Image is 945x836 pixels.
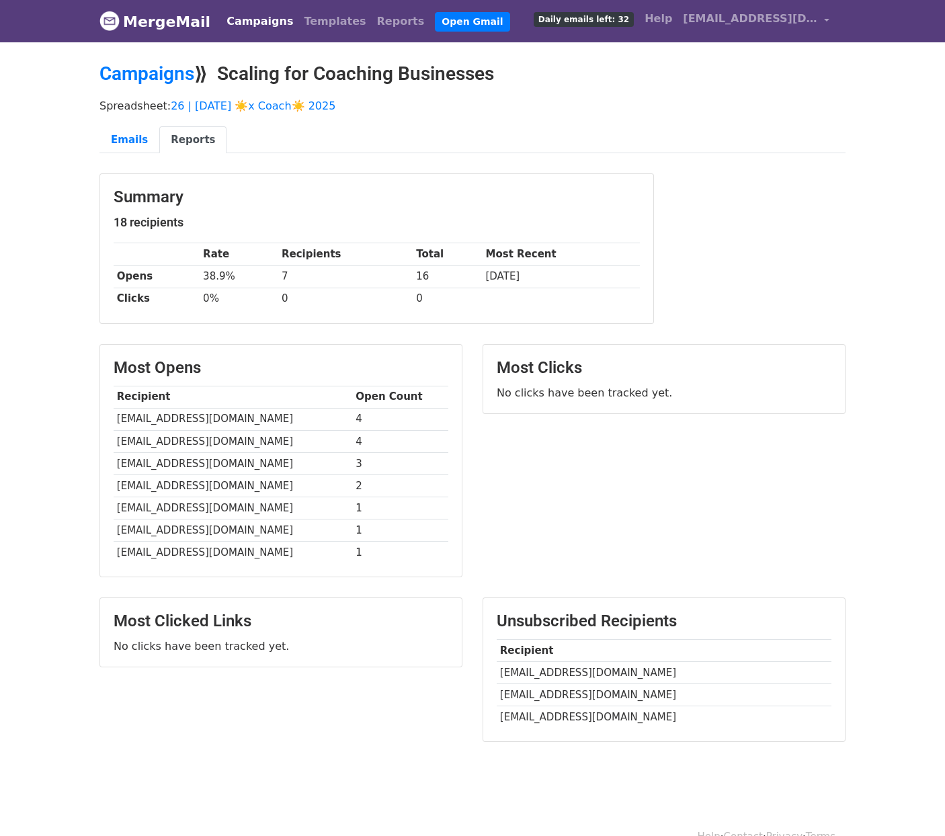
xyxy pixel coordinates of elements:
td: 0% [200,288,278,310]
a: Emails [99,126,159,154]
p: No clicks have been tracked yet. [497,386,831,400]
td: 1 [352,497,448,519]
a: [EMAIL_ADDRESS][DOMAIN_NAME] [677,5,835,37]
td: [EMAIL_ADDRESS][DOMAIN_NAME] [497,706,831,728]
a: Open Gmail [435,12,509,32]
th: Open Count [352,386,448,408]
a: Campaigns [221,8,298,35]
a: Reports [372,8,430,35]
td: 7 [278,265,413,288]
h3: Unsubscribed Recipients [497,612,831,631]
td: 3 [352,452,448,474]
td: 4 [352,408,448,430]
a: Daily emails left: 32 [528,5,639,32]
th: Most Recent [483,243,640,265]
a: Templates [298,8,371,35]
th: Recipient [114,386,352,408]
td: 0 [278,288,413,310]
a: Help [639,5,677,32]
h2: ⟫ Scaling for Coaching Businesses [99,62,846,85]
p: No clicks have been tracked yet. [114,639,448,653]
a: 26 | [DATE] ☀️x Coach☀️ 2025 [171,99,335,112]
h3: Most Clicked Links [114,612,448,631]
td: [EMAIL_ADDRESS][DOMAIN_NAME] [497,662,831,684]
a: MergeMail [99,7,210,36]
th: Recipients [278,243,413,265]
td: [EMAIL_ADDRESS][DOMAIN_NAME] [114,474,352,497]
th: Rate [200,243,278,265]
h5: 18 recipients [114,215,640,230]
td: 4 [352,430,448,452]
td: 2 [352,474,448,497]
th: Total [413,243,482,265]
th: Clicks [114,288,200,310]
td: 16 [413,265,482,288]
td: [EMAIL_ADDRESS][DOMAIN_NAME] [114,430,352,452]
th: Opens [114,265,200,288]
iframe: Chat Widget [878,771,945,836]
h3: Most Clicks [497,358,831,378]
h3: Most Opens [114,358,448,378]
img: MergeMail logo [99,11,120,31]
td: [EMAIL_ADDRESS][DOMAIN_NAME] [114,408,352,430]
th: Recipient [497,640,831,662]
a: Reports [159,126,227,154]
td: 0 [413,288,482,310]
p: Spreadsheet: [99,99,846,113]
td: [DATE] [483,265,640,288]
td: [EMAIL_ADDRESS][DOMAIN_NAME] [497,684,831,706]
td: 38.9% [200,265,278,288]
td: 1 [352,519,448,542]
td: [EMAIL_ADDRESS][DOMAIN_NAME] [114,452,352,474]
span: [EMAIL_ADDRESS][DOMAIN_NAME] [683,11,817,27]
td: [EMAIL_ADDRESS][DOMAIN_NAME] [114,519,352,542]
td: [EMAIL_ADDRESS][DOMAIN_NAME] [114,542,352,564]
span: Daily emails left: 32 [534,12,634,27]
h3: Summary [114,187,640,207]
td: [EMAIL_ADDRESS][DOMAIN_NAME] [114,497,352,519]
a: Campaigns [99,62,194,85]
td: 1 [352,542,448,564]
